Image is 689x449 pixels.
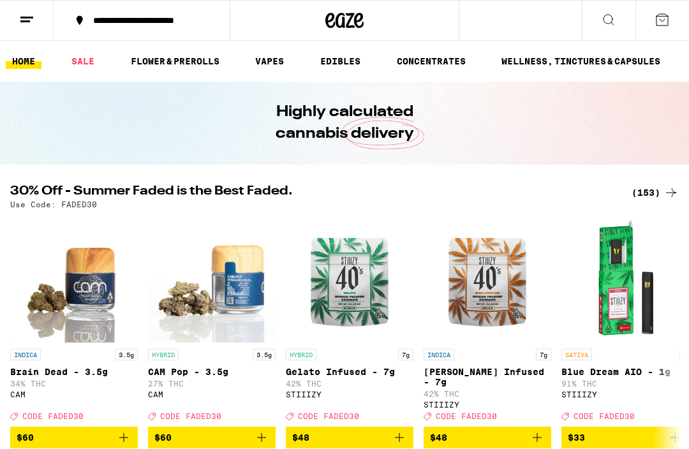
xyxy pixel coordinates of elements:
[10,349,41,360] p: INDICA
[424,215,551,427] a: Open page for King Louis XIII Infused - 7g from STIIIZY
[10,427,138,448] button: Add to bag
[561,390,689,399] div: STIIIZY
[632,185,679,200] a: (153)
[424,427,551,448] button: Add to bag
[10,200,97,209] p: Use Code: FADED30
[424,367,551,387] p: [PERSON_NAME] Infused - 7g
[10,185,616,200] h2: 30% Off - Summer Faded is the Best Faded.
[314,54,367,69] a: EDIBLES
[561,349,592,360] p: SATIVA
[17,432,34,443] span: $60
[148,367,276,377] p: CAM Pop - 3.5g
[286,367,413,377] p: Gelato Infused - 7g
[286,349,316,360] p: HYBRID
[424,215,551,342] img: STIIIZY - King Louis XIII Infused - 7g
[398,349,413,360] p: 7g
[148,215,276,427] a: Open page for CAM Pop - 3.5g from CAM
[292,432,309,443] span: $48
[424,401,551,409] div: STIIIZY
[154,432,172,443] span: $60
[148,349,179,360] p: HYBRID
[10,215,138,427] a: Open page for Brain Dead - 3.5g from CAM
[574,412,635,420] span: CODE FADED30
[536,349,551,360] p: 7g
[561,379,689,388] p: 91% THC
[674,349,689,360] p: 1g
[115,349,138,360] p: 3.5g
[568,432,585,443] span: $33
[561,215,689,427] a: Open page for Blue Dream AIO - 1g from STIIIZY
[148,379,276,388] p: 27% THC
[390,54,472,69] a: CONCENTRATES
[424,390,551,398] p: 42% THC
[6,54,41,69] a: HOME
[249,54,290,69] a: VAPES
[65,54,101,69] a: SALE
[160,412,221,420] span: CODE FADED30
[10,367,138,377] p: Brain Dead - 3.5g
[561,427,689,448] button: Add to bag
[430,432,447,443] span: $48
[561,215,689,342] img: STIIIZY - Blue Dream AIO - 1g
[148,390,276,399] div: CAM
[124,54,226,69] a: FLOWER & PREROLLS
[253,349,276,360] p: 3.5g
[286,215,413,427] a: Open page for Gelato Infused - 7g from STIIIZY
[10,390,138,399] div: CAM
[286,390,413,399] div: STIIIZY
[286,427,413,448] button: Add to bag
[286,379,413,388] p: 42% THC
[495,54,667,69] a: WELLNESS, TINCTURES & CAPSULES
[298,412,359,420] span: CODE FADED30
[10,379,138,388] p: 34% THC
[436,412,497,420] span: CODE FADED30
[286,215,413,342] img: STIIIZY - Gelato Infused - 7g
[148,215,276,342] img: CAM - CAM Pop - 3.5g
[148,427,276,448] button: Add to bag
[22,412,84,420] span: CODE FADED30
[561,367,689,377] p: Blue Dream AIO - 1g
[424,349,454,360] p: INDICA
[10,215,138,342] img: CAM - Brain Dead - 3.5g
[239,101,450,145] h1: Highly calculated cannabis delivery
